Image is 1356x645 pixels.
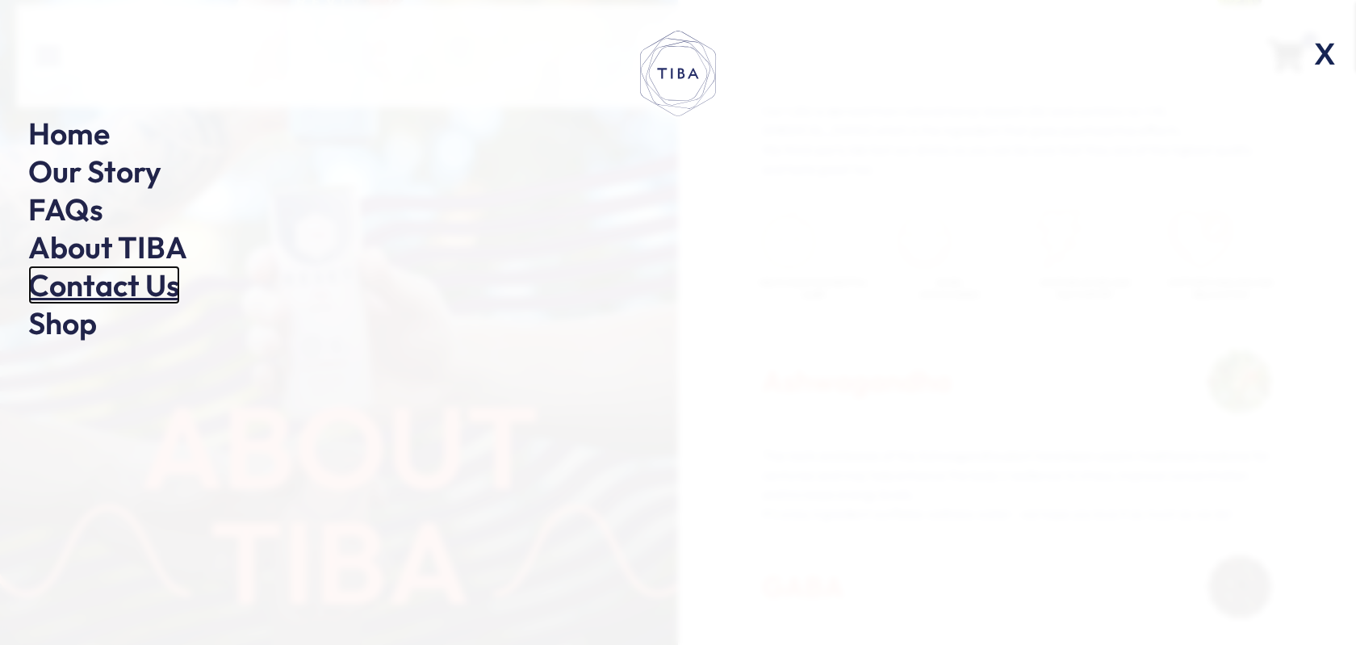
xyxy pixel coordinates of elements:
[28,114,110,153] a: Home
[28,152,161,191] a: Our Story
[28,266,180,304] a: Contact Us
[28,304,97,342] a: Shop
[28,190,103,228] a: FAQs
[1304,28,1346,79] span: X
[28,228,187,266] a: About TIBA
